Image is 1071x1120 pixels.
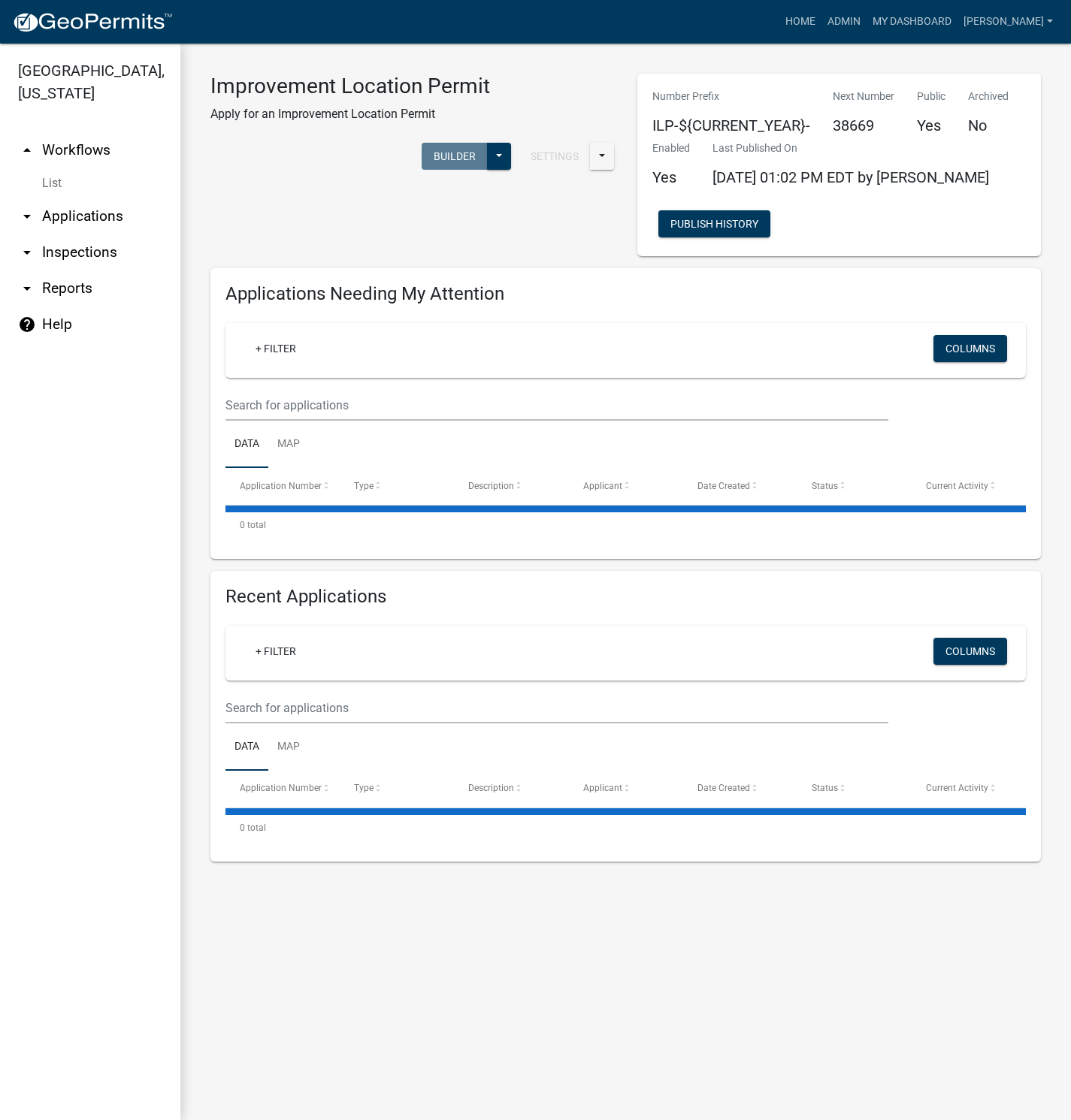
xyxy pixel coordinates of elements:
datatable-header-cell: Current Activity [912,468,1026,504]
button: Settings [519,143,591,170]
span: Application Number [240,783,322,793]
datatable-header-cell: Current Activity [912,771,1026,807]
p: Next Number [833,89,894,104]
h5: No [968,116,1009,134]
input: Search for applications [225,390,888,421]
p: Last Published On [712,140,989,156]
span: Description [468,783,514,793]
p: Public [917,89,945,104]
h4: Applications Needing My Attention [225,283,1026,305]
div: 0 total [225,506,1026,544]
datatable-header-cell: Application Number [225,468,340,504]
h5: ILP-${CURRENT_YEAR}- [652,116,810,134]
span: Date Created [697,481,750,491]
p: Apply for an Improvement Location Permit [210,105,490,123]
button: Columns [933,335,1007,362]
datatable-header-cell: Status [797,468,912,504]
a: + Filter [244,335,308,362]
datatable-header-cell: Description [454,771,568,807]
a: [PERSON_NAME] [958,8,1059,36]
button: Columns [933,638,1007,665]
i: arrow_drop_up [18,141,36,159]
span: Application Number [240,481,322,491]
div: 0 total [225,809,1026,847]
h5: 38669 [833,116,894,134]
datatable-header-cell: Applicant [568,771,682,807]
span: Type [354,783,374,793]
datatable-header-cell: Applicant [568,468,682,504]
h5: Yes [917,116,945,134]
h4: Recent Applications [225,586,1026,608]
a: Home [779,8,821,36]
datatable-header-cell: Type [340,771,454,807]
a: Map [268,723,309,771]
datatable-header-cell: Application Number [225,771,340,807]
input: Search for applications [225,693,888,723]
p: Number Prefix [652,89,810,104]
a: Map [268,421,309,469]
a: Admin [821,8,867,36]
h5: Yes [652,168,690,186]
a: Data [225,421,268,469]
p: Enabled [652,140,690,156]
span: [DATE] 01:02 PM EDT by [PERSON_NAME] [712,168,989,186]
span: Status [812,783,838,793]
span: Date Created [697,783,750,793]
span: Applicant [583,783,622,793]
span: Type [354,481,374,491]
datatable-header-cell: Date Created [683,468,797,504]
a: + Filter [244,638,308,665]
i: arrow_drop_down [18,243,36,261]
datatable-header-cell: Type [340,468,454,504]
datatable-header-cell: Date Created [683,771,797,807]
datatable-header-cell: Description [454,468,568,504]
button: Publish History [658,210,770,237]
p: Archived [968,89,1009,104]
i: arrow_drop_down [18,207,36,225]
span: Status [812,481,838,491]
i: arrow_drop_down [18,279,36,297]
i: help [18,315,36,334]
a: My Dashboard [867,8,958,36]
span: Current Activity [926,481,988,491]
span: Applicant [583,481,622,491]
wm-modal-confirm: Workflow Publish History [658,219,770,231]
datatable-header-cell: Status [797,771,912,807]
a: Data [225,723,268,771]
button: Builder [422,143,488,170]
span: Current Activity [926,783,988,793]
h3: Improvement Location Permit [210,74,490,99]
span: Description [468,481,514,491]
